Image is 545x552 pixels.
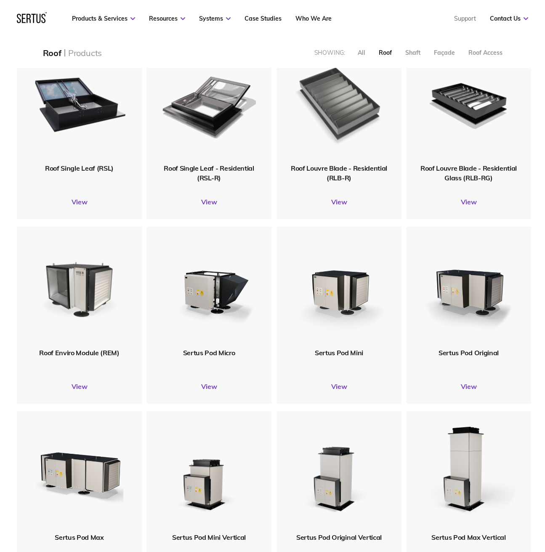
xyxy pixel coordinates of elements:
div: Products [68,48,102,58]
span: Sertus Pod Mini Vertical [172,533,246,541]
span: Roof Louvre Blade - Residential (RLB-R) [291,164,387,182]
div: Façade [434,49,455,56]
div: Showing: [314,49,345,56]
a: View [276,382,401,391]
span: Roof Enviro Module (REM) [39,348,119,357]
div: All [358,49,365,56]
span: Sertus Pod Original Vertical [296,533,382,541]
a: View [406,198,531,206]
a: View [17,382,142,391]
span: Sertus Pod Mini [315,348,363,357]
span: Roof Single Leaf (RSL) [45,164,114,172]
a: View [146,198,271,206]
a: Case Studies [245,15,282,22]
a: View [17,198,142,206]
span: Roof Louvre Blade - Residential Glass (RLB-RG) [420,164,517,182]
a: Systems [199,15,231,22]
a: Who We Are [295,15,332,22]
div: Roof [43,48,61,58]
span: Sertus Pod Max [55,533,104,541]
a: Support [454,15,476,22]
a: Products & Services [72,15,135,22]
iframe: Chat Widget [356,213,545,552]
span: Sertus Pod Micro [183,348,235,357]
a: Resources [149,15,185,22]
div: Roof Access [468,49,502,56]
div: Roof [379,49,392,56]
span: Roof Single Leaf - Residential (RSL-R) [164,164,254,182]
a: Contact Us [490,15,528,22]
a: View [276,198,401,206]
a: View [146,382,271,391]
div: Shaft [405,49,420,56]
